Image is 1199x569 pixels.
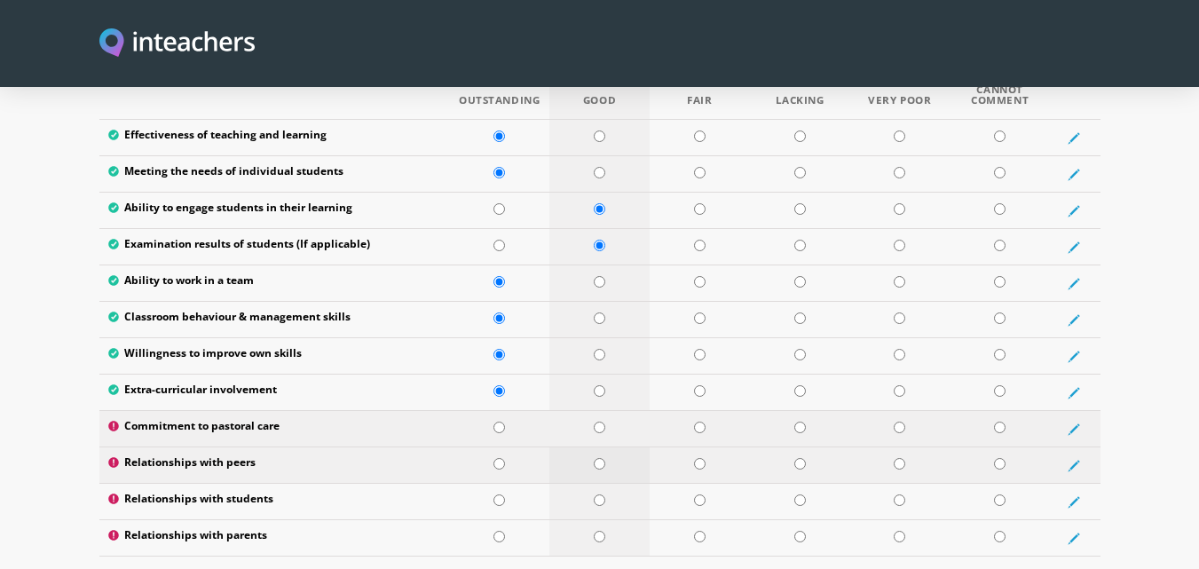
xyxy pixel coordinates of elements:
[849,84,950,120] th: Very Poor
[650,84,750,120] th: Fair
[108,493,441,510] label: Relationships with students
[99,28,256,59] img: Inteachers
[108,238,441,256] label: Examination results of students (If applicable)
[108,347,441,365] label: Willingness to improve own skills
[99,28,256,59] a: Visit this site's homepage
[950,84,1050,120] th: Cannot Comment
[108,129,441,146] label: Effectiveness of teaching and learning
[108,420,441,438] label: Commitment to pastoral care
[108,165,441,183] label: Meeting the needs of individual students
[108,456,441,474] label: Relationships with peers
[108,202,441,219] label: Ability to engage students in their learning
[108,383,441,401] label: Extra-curricular involvement
[108,274,441,292] label: Ability to work in a team
[108,529,441,547] label: Relationships with parents
[549,84,650,120] th: Good
[108,311,441,328] label: Classroom behaviour & management skills
[449,84,549,120] th: Outstanding
[750,84,850,120] th: Lacking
